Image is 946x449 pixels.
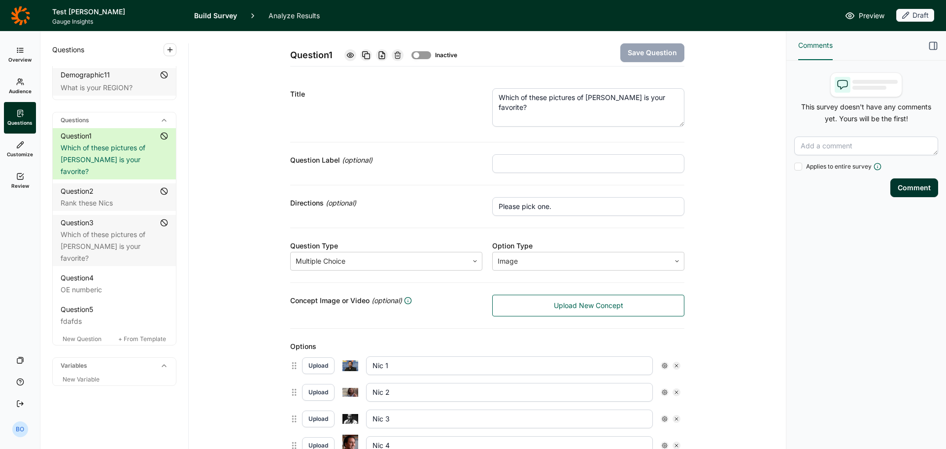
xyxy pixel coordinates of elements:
[290,295,482,307] div: Concept Image or Video
[661,362,669,370] div: Settings
[12,421,28,437] div: BO
[9,88,32,95] span: Audience
[290,240,482,252] div: Question Type
[52,6,182,18] h1: Test [PERSON_NAME]
[302,411,335,427] button: Upload
[302,384,335,401] button: Upload
[290,154,482,166] div: Question Label
[53,270,176,298] a: Question4OE numberic
[61,217,94,229] div: Question 3
[63,335,101,343] span: New Question
[4,134,36,165] a: Customize
[53,112,176,128] div: Questions
[326,197,356,209] span: (optional)
[53,183,176,211] a: Question2Rank these Nics
[61,197,168,209] div: Rank these Nics
[290,88,482,100] div: Title
[435,51,451,59] div: Inactive
[673,362,680,370] div: Remove
[673,415,680,423] div: Remove
[61,70,110,80] div: Demographic 11
[806,163,872,171] span: Applies to entire survey
[7,151,33,158] span: Customize
[290,197,482,209] div: Directions
[4,165,36,197] a: Review
[4,102,36,134] a: Questions
[661,388,669,396] div: Settings
[845,10,884,22] a: Preview
[661,415,669,423] div: Settings
[61,185,94,197] div: Question 2
[896,9,934,23] button: Draft
[4,70,36,102] a: Audience
[372,295,402,307] span: (optional)
[392,49,404,61] div: Delete
[53,302,176,329] a: Question5fdafds
[63,376,100,383] span: New Variable
[61,272,94,284] div: Question 4
[61,304,93,315] div: Question 5
[4,39,36,70] a: Overview
[61,284,168,296] div: OE numberic
[61,142,168,177] div: Which of these pictures of [PERSON_NAME] is your favorite?
[53,128,176,179] a: Question1Which of these pictures of [PERSON_NAME] is your favorite?
[61,82,168,94] div: What is your REGION?
[798,39,833,51] span: Comments
[896,9,934,22] div: Draft
[290,341,684,352] div: Options
[61,130,92,142] div: Question 1
[492,240,684,252] div: Option Type
[302,357,335,374] button: Upload
[61,315,168,327] div: fdafds
[11,182,29,189] span: Review
[118,335,166,343] span: + From Template
[890,178,938,197] button: Comment
[53,215,176,266] a: Question3Which of these pictures of [PERSON_NAME] is your favorite?
[342,414,358,423] img: q1uwt3b73zrmotturl18.png
[794,101,938,125] p: This survey doesn't have any comments yet. Yours will be the first!
[859,10,884,22] span: Preview
[8,56,32,63] span: Overview
[342,388,358,397] img: zffbd3hfyrgedzeners9.png
[673,388,680,396] div: Remove
[7,119,33,126] span: Questions
[620,43,684,62] button: Save Question
[53,358,176,374] div: Variables
[342,360,358,371] img: vwlpszjn0miyhgrb5uhk.png
[52,18,182,26] span: Gauge Insights
[492,88,684,127] textarea: Which of these pictures of [PERSON_NAME] is your favorite?
[554,301,623,311] span: Upload New Concept
[342,154,372,166] span: (optional)
[52,44,84,56] span: Questions
[798,32,833,60] button: Comments
[61,229,168,264] div: Which of these pictures of [PERSON_NAME] is your favorite?
[290,48,333,62] span: Question 1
